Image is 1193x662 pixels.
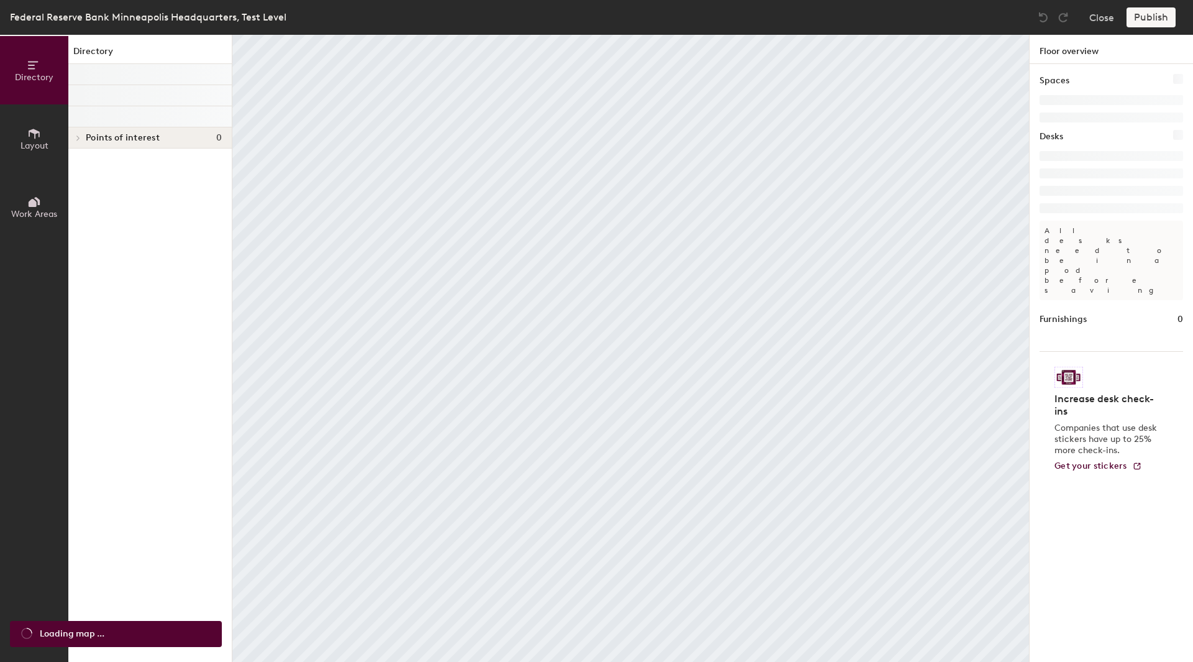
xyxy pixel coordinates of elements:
p: Companies that use desk stickers have up to 25% more check-ins. [1054,423,1161,456]
h4: Increase desk check-ins [1054,393,1161,418]
h1: Furnishings [1040,313,1087,326]
h1: Spaces [1040,74,1069,88]
h1: Floor overview [1030,35,1193,64]
span: 0 [216,133,222,143]
span: Work Areas [11,209,57,219]
a: Get your stickers [1054,461,1142,472]
canvas: Map [232,35,1029,662]
h1: Directory [68,45,232,64]
button: Close [1089,7,1114,27]
img: Redo [1057,11,1069,24]
span: Loading map ... [40,627,104,641]
img: Undo [1037,11,1049,24]
span: Get your stickers [1054,461,1127,471]
div: Federal Reserve Bank Minneapolis Headquarters, Test Level [10,9,286,25]
p: All desks need to be in a pod before saving [1040,221,1183,300]
span: Points of interest [86,133,160,143]
span: Layout [21,140,48,151]
h1: 0 [1177,313,1183,326]
span: Directory [15,72,53,83]
h1: Desks [1040,130,1063,144]
img: Sticker logo [1054,367,1083,388]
